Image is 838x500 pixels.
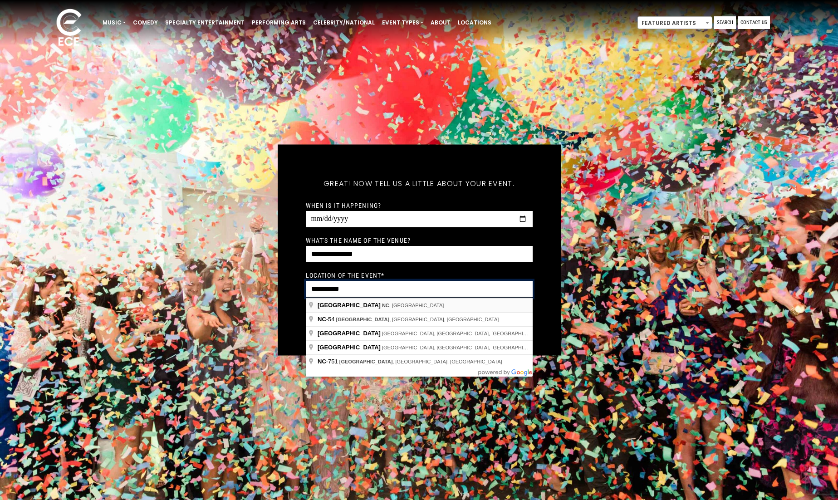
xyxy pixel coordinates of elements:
[382,303,389,308] span: NC
[162,15,248,30] a: Specialty Entertainment
[738,16,770,29] a: Contact Us
[714,16,736,29] a: Search
[382,331,544,336] span: [GEOGRAPHIC_DATA], [GEOGRAPHIC_DATA], [GEOGRAPHIC_DATA]
[318,330,381,337] span: [GEOGRAPHIC_DATA]
[336,317,390,322] span: [GEOGRAPHIC_DATA]
[99,15,129,30] a: Music
[248,15,309,30] a: Performing Arts
[318,358,326,365] span: NC
[339,359,502,364] span: , [GEOGRAPHIC_DATA], [GEOGRAPHIC_DATA]
[306,201,382,210] label: When is it happening?
[638,17,712,29] span: Featured Artists
[339,359,393,364] span: [GEOGRAPHIC_DATA]
[427,15,454,30] a: About
[318,316,336,323] span: -54
[378,15,427,30] a: Event Types
[382,303,444,308] span: , [GEOGRAPHIC_DATA]
[382,345,544,350] span: [GEOGRAPHIC_DATA], [GEOGRAPHIC_DATA], [GEOGRAPHIC_DATA]
[46,6,92,50] img: ece_new_logo_whitev2-1.png
[318,344,381,351] span: [GEOGRAPHIC_DATA]
[637,16,712,29] span: Featured Artists
[306,167,533,200] h5: Great! Now tell us a little about your event.
[318,358,339,365] span: -751
[306,236,411,245] label: What's the name of the venue?
[336,317,499,322] span: , [GEOGRAPHIC_DATA], [GEOGRAPHIC_DATA]
[318,302,381,309] span: [GEOGRAPHIC_DATA]
[454,15,495,30] a: Locations
[129,15,162,30] a: Comedy
[318,316,326,323] span: NC
[306,271,385,279] label: Location of the event
[309,15,378,30] a: Celebrity/National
